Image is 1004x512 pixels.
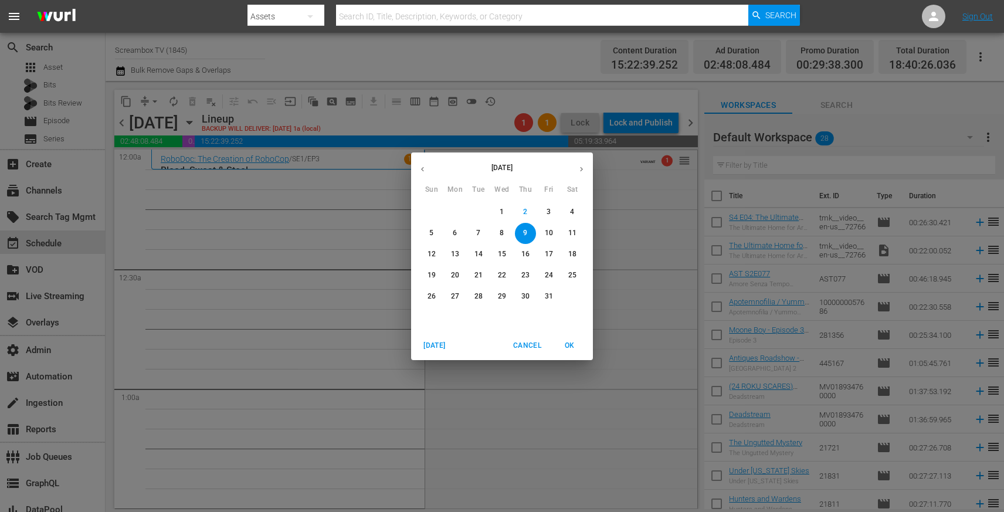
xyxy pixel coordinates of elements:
[468,223,489,244] button: 7
[416,336,453,355] button: [DATE]
[515,184,536,196] span: Thu
[562,244,583,265] button: 18
[429,228,433,238] p: 5
[421,223,442,244] button: 5
[491,223,513,244] button: 8
[523,228,527,238] p: 9
[562,265,583,286] button: 25
[451,249,459,259] p: 13
[421,244,442,265] button: 12
[515,223,536,244] button: 9
[451,291,459,301] p: 27
[545,291,553,301] p: 31
[562,184,583,196] span: Sat
[421,265,442,286] button: 19
[498,270,506,280] p: 22
[962,12,993,21] a: Sign Out
[428,249,436,259] p: 12
[421,184,442,196] span: Sun
[562,223,583,244] button: 11
[453,228,457,238] p: 6
[445,223,466,244] button: 6
[562,202,583,223] button: 4
[498,249,506,259] p: 15
[538,286,559,307] button: 31
[545,270,553,280] p: 24
[538,244,559,265] button: 17
[491,244,513,265] button: 15
[498,291,506,301] p: 29
[570,207,574,217] p: 4
[538,202,559,223] button: 3
[7,9,21,23] span: menu
[468,184,489,196] span: Tue
[434,162,570,173] p: [DATE]
[451,270,459,280] p: 20
[568,270,576,280] p: 25
[500,207,504,217] p: 1
[513,340,541,352] span: Cancel
[476,228,480,238] p: 7
[568,228,576,238] p: 11
[547,207,551,217] p: 3
[428,270,436,280] p: 19
[545,249,553,259] p: 17
[551,336,588,355] button: OK
[474,291,483,301] p: 28
[538,223,559,244] button: 10
[515,202,536,223] button: 2
[515,265,536,286] button: 23
[468,286,489,307] button: 28
[445,265,466,286] button: 20
[521,270,530,280] p: 23
[538,265,559,286] button: 24
[445,244,466,265] button: 13
[523,207,527,217] p: 2
[474,270,483,280] p: 21
[508,336,546,355] button: Cancel
[491,202,513,223] button: 1
[491,286,513,307] button: 29
[555,340,584,352] span: OK
[545,228,553,238] p: 10
[474,249,483,259] p: 14
[491,184,513,196] span: Wed
[538,184,559,196] span: Fri
[421,286,442,307] button: 26
[500,228,504,238] p: 8
[765,5,796,26] span: Search
[428,291,436,301] p: 26
[420,340,449,352] span: [DATE]
[515,286,536,307] button: 30
[468,244,489,265] button: 14
[515,244,536,265] button: 16
[568,249,576,259] p: 18
[521,291,530,301] p: 30
[491,265,513,286] button: 22
[521,249,530,259] p: 16
[468,265,489,286] button: 21
[28,3,84,30] img: ans4CAIJ8jUAAAAAAAAAAAAAAAAAAAAAAAAgQb4GAAAAAAAAAAAAAAAAAAAAAAAAJMjXAAAAAAAAAAAAAAAAAAAAAAAAgAT5G...
[445,286,466,307] button: 27
[445,184,466,196] span: Mon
